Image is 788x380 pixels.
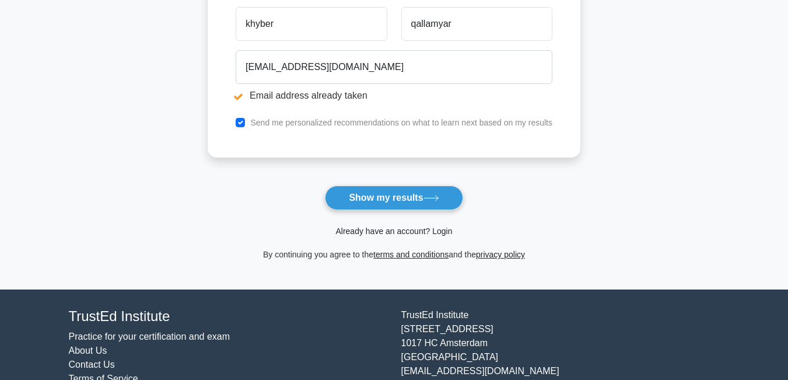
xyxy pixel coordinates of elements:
[236,7,387,41] input: First name
[236,89,552,103] li: Email address already taken
[335,226,452,236] a: Already have an account? Login
[69,308,387,325] h4: TrustEd Institute
[201,247,587,262] div: By continuing you agree to the and the
[69,360,115,369] a: Contact Us
[476,250,525,259] a: privacy policy
[236,50,552,84] input: Email
[69,346,107,355] a: About Us
[250,118,552,127] label: Send me personalized recommendations on what to learn next based on my results
[373,250,449,259] a: terms and conditions
[401,7,552,41] input: Last name
[325,186,463,210] button: Show my results
[69,332,230,341] a: Practice for your certification and exam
